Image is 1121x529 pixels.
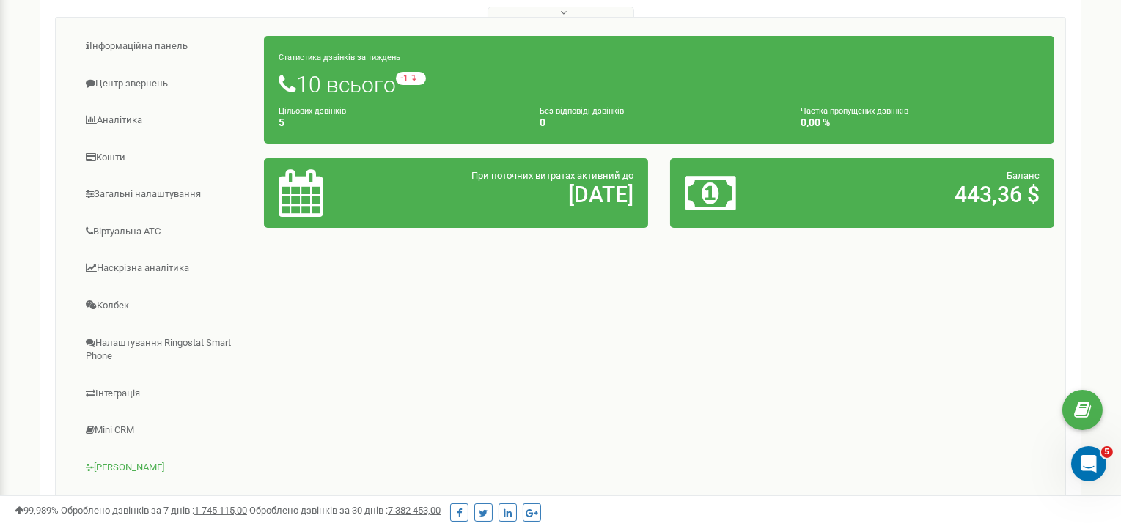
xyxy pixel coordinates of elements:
[1101,446,1113,458] span: 5
[396,72,426,85] small: -1
[67,29,265,64] a: Інформаційна панель
[67,177,265,212] a: Загальні налаштування
[801,106,908,116] small: Частка пропущених дзвінків
[540,117,779,128] h4: 0
[67,325,265,374] a: Налаштування Ringostat Smart Phone
[67,103,265,138] a: Аналiтика
[279,53,400,62] small: Статистика дзвінків за тиждень
[67,140,265,176] a: Кошти
[279,106,346,116] small: Цільових дзвінків
[1071,446,1106,481] iframe: Intercom live chat
[471,170,633,181] span: При поточних витратах активний до
[810,182,1040,207] h2: 443,36 $
[388,505,441,516] u: 7 382 453,00
[801,117,1040,128] h4: 0,00 %
[67,450,265,486] a: [PERSON_NAME]
[194,505,247,516] u: 1 745 115,00
[67,376,265,412] a: Інтеграція
[61,505,247,516] span: Оброблено дзвінків за 7 днів :
[540,106,624,116] small: Без відповіді дзвінків
[67,214,265,250] a: Віртуальна АТС
[67,66,265,102] a: Центр звернень
[67,288,265,324] a: Колбек
[279,72,1040,97] h1: 10 всього
[279,117,518,128] h4: 5
[67,413,265,448] a: Mini CRM
[249,505,441,516] span: Оброблено дзвінків за 30 днів :
[67,251,265,286] a: Наскрізна аналітика
[1007,170,1040,181] span: Баланс
[15,505,59,516] span: 99,989%
[405,182,634,207] h2: [DATE]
